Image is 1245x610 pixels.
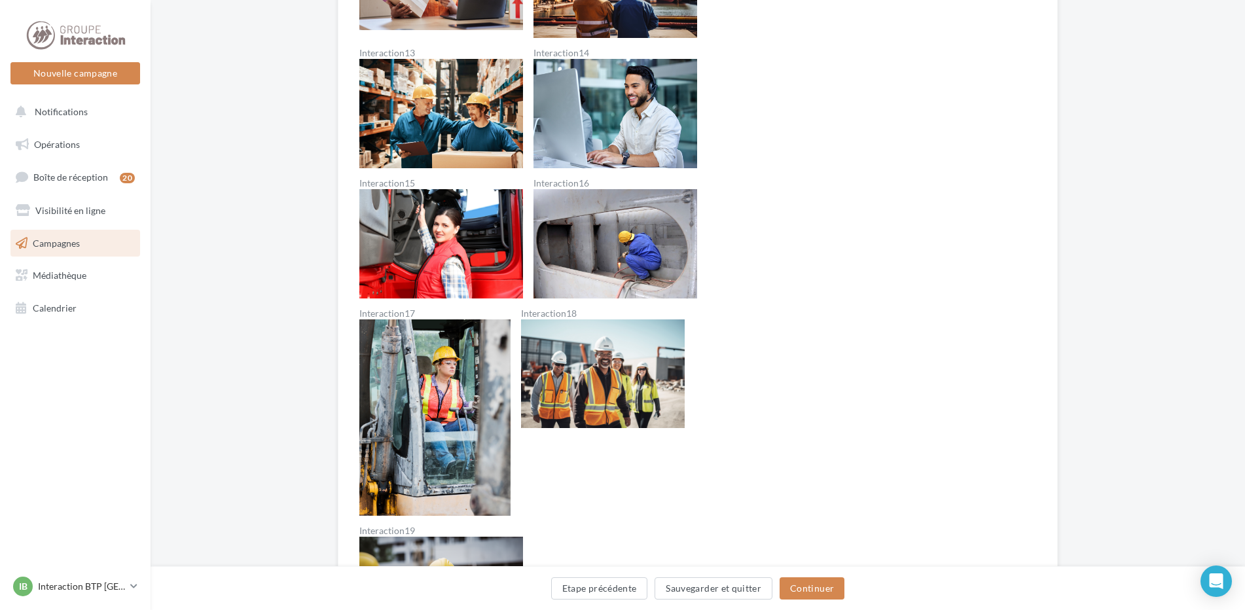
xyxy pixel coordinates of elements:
[533,59,697,168] img: Interaction14
[33,302,77,314] span: Calendrier
[8,262,143,289] a: Médiathèque
[521,319,685,429] img: Interaction18
[8,197,143,224] a: Visibilité en ligne
[8,163,143,191] a: Boîte de réception20
[521,309,685,318] label: Interaction18
[8,230,143,257] a: Campagnes
[359,526,523,535] label: Interaction19
[35,106,88,117] span: Notifications
[533,179,697,188] label: Interaction16
[533,48,697,58] label: Interaction14
[359,59,523,168] img: Interaction13
[38,580,125,593] p: Interaction BTP [GEOGRAPHIC_DATA]
[8,131,143,158] a: Opérations
[359,189,523,298] img: Interaction15
[1200,565,1232,597] div: Open Intercom Messenger
[780,577,844,600] button: Continuer
[10,574,140,599] a: IB Interaction BTP [GEOGRAPHIC_DATA]
[359,48,523,58] label: Interaction13
[359,319,511,516] img: Interaction17
[655,577,772,600] button: Sauvegarder et quitter
[359,179,523,188] label: Interaction15
[33,237,80,248] span: Campagnes
[33,171,108,183] span: Boîte de réception
[8,295,143,322] a: Calendrier
[533,189,697,298] img: Interaction16
[359,309,511,318] label: Interaction17
[34,139,80,150] span: Opérations
[19,580,27,593] span: IB
[8,98,137,126] button: Notifications
[120,173,135,183] div: 20
[33,270,86,281] span: Médiathèque
[551,577,648,600] button: Etape précédente
[10,62,140,84] button: Nouvelle campagne
[35,205,105,216] span: Visibilité en ligne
